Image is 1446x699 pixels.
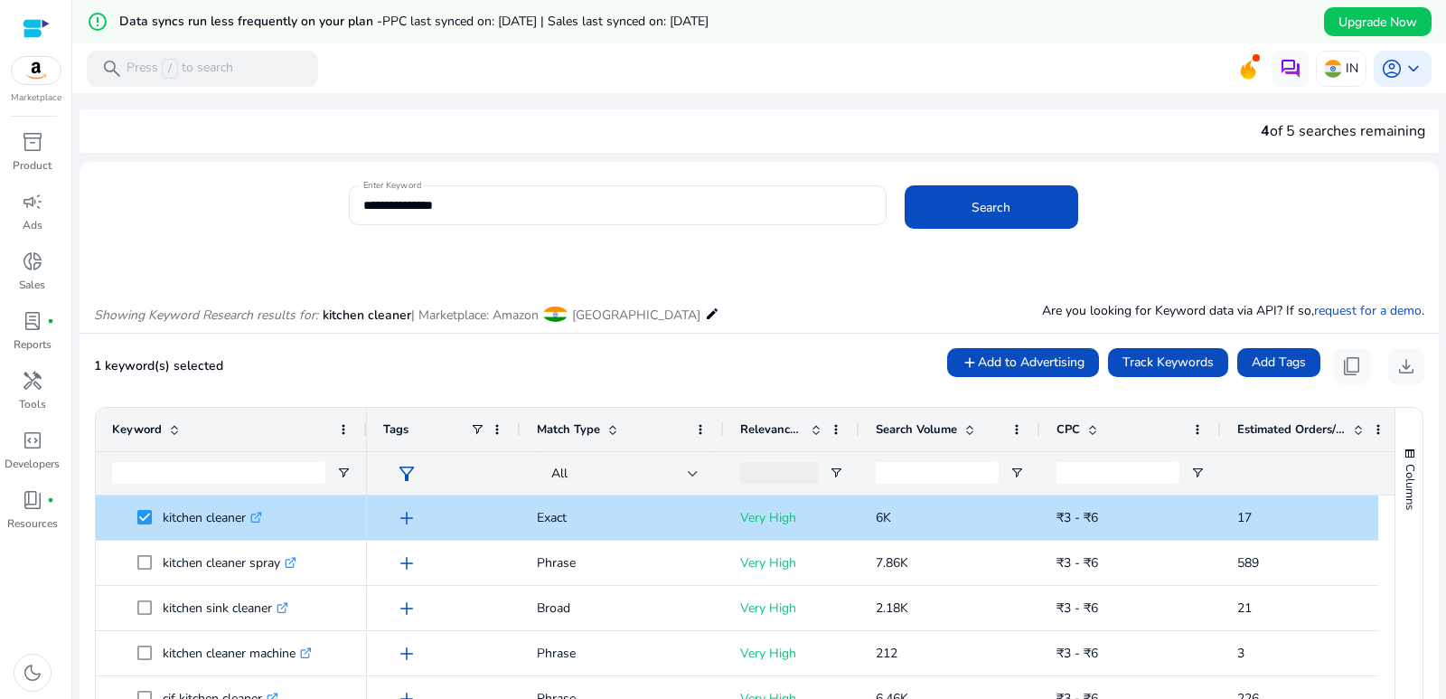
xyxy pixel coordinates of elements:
span: inventory_2 [22,131,43,153]
span: ₹3 - ₹6 [1056,645,1098,662]
img: in.svg [1324,60,1342,78]
span: add [396,643,418,665]
button: Open Filter Menu [829,466,843,480]
p: kitchen sink cleaner [163,590,288,627]
span: fiber_manual_record [47,496,54,504]
span: [GEOGRAPHIC_DATA] [572,307,700,324]
p: Sales [19,277,45,293]
span: Keyword [112,421,162,438]
span: Search Volume [876,421,957,438]
button: Add to Advertising [947,348,1099,377]
button: Upgrade Now [1324,7,1432,36]
span: PPC last synced on: [DATE] | Sales last synced on: [DATE] [382,13,709,30]
span: Columns [1402,464,1418,510]
p: kitchen cleaner [163,499,262,536]
img: amazon.svg [12,57,61,84]
mat-icon: edit [705,303,719,325]
p: Marketplace [11,91,61,105]
p: IN [1346,52,1358,84]
span: handyman [22,370,43,392]
span: account_circle [1381,58,1403,80]
span: 3 [1237,645,1244,662]
p: Press to search [127,59,233,79]
span: keyboard_arrow_down [1403,58,1424,80]
span: All [551,465,568,482]
i: Showing Keyword Research results for: [94,307,318,324]
span: ₹3 - ₹6 [1056,509,1098,526]
span: 589 [1237,554,1259,571]
p: Are you looking for Keyword data via API? If so, . [1042,301,1424,320]
p: kitchen cleaner machine [163,635,312,672]
span: kitchen cleaner [323,307,411,324]
span: Add to Advertising [978,353,1084,372]
a: request for a demo [1314,302,1422,319]
p: Product [13,157,52,174]
span: dark_mode [22,662,43,684]
p: Very High [740,590,843,627]
span: code_blocks [22,430,43,451]
div: of 5 searches remaining [1261,120,1425,142]
span: | Marketplace: Amazon [411,307,539,324]
span: 212 [876,645,897,662]
p: Broad [537,590,708,627]
span: Match Type [537,421,600,438]
button: Open Filter Menu [1190,466,1205,480]
p: Exact [537,499,708,536]
span: add [396,598,418,619]
span: donut_small [22,250,43,272]
span: add [396,553,418,574]
button: Search [905,185,1078,229]
span: 17 [1237,509,1252,526]
span: ₹3 - ₹6 [1056,554,1098,571]
h5: Data syncs run less frequently on your plan - [119,14,709,30]
span: campaign [22,191,43,213]
span: fiber_manual_record [47,317,54,325]
span: book_4 [22,489,43,511]
span: Tags [383,421,408,438]
span: lab_profile [22,310,43,332]
p: Developers [5,456,60,472]
span: ₹3 - ₹6 [1056,600,1098,617]
span: content_copy [1341,355,1363,377]
p: Very High [740,635,843,672]
button: Open Filter Menu [1009,466,1024,480]
span: add [396,507,418,529]
span: filter_alt [396,463,418,485]
p: Reports [14,336,52,353]
span: / [162,59,178,79]
p: Tools [19,396,46,412]
button: download [1388,348,1424,384]
p: Resources [7,515,58,532]
span: Track Keywords [1122,353,1214,372]
input: Search Volume Filter Input [876,462,999,484]
span: Search [972,198,1010,217]
p: Ads [23,217,42,233]
mat-label: Enter Keyword [363,179,421,192]
p: kitchen cleaner spray [163,544,296,581]
span: 4 [1261,121,1270,141]
button: Add Tags [1237,348,1320,377]
span: CPC [1056,421,1080,438]
span: Upgrade Now [1338,13,1417,32]
span: search [101,58,123,80]
span: 21 [1237,600,1252,617]
span: 1 keyword(s) selected [94,357,223,374]
input: CPC Filter Input [1056,462,1179,484]
mat-icon: error_outline [87,11,108,33]
span: Relevance Score [740,421,803,438]
span: 6K [876,509,891,526]
span: Estimated Orders/Month [1237,421,1346,438]
p: Phrase [537,635,708,672]
input: Keyword Filter Input [112,462,325,484]
button: content_copy [1334,348,1370,384]
mat-icon: add [962,354,978,371]
span: Add Tags [1252,353,1306,372]
p: Phrase [537,544,708,581]
button: Open Filter Menu [336,466,351,480]
span: 7.86K [876,554,908,571]
span: 2.18K [876,600,908,617]
button: Track Keywords [1108,348,1228,377]
p: Very High [740,544,843,581]
p: Very High [740,499,843,536]
span: download [1395,355,1417,377]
